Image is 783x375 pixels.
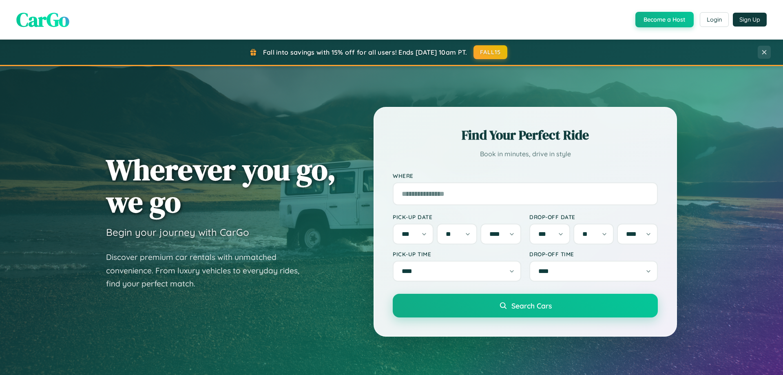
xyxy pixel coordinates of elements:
span: Search Cars [511,301,552,310]
p: Discover premium car rentals with unmatched convenience. From luxury vehicles to everyday rides, ... [106,251,310,291]
p: Book in minutes, drive in style [393,148,658,160]
h2: Find Your Perfect Ride [393,126,658,144]
button: Search Cars [393,294,658,317]
span: Fall into savings with 15% off for all users! Ends [DATE] 10am PT. [263,48,467,56]
button: Sign Up [733,13,767,27]
h1: Wherever you go, we go [106,153,336,218]
label: Pick-up Time [393,251,521,257]
h3: Begin your journey with CarGo [106,226,249,238]
label: Drop-off Date [529,213,658,220]
span: CarGo [16,6,69,33]
button: Login [700,12,729,27]
label: Where [393,172,658,179]
button: FALL15 [473,45,508,59]
label: Drop-off Time [529,251,658,257]
label: Pick-up Date [393,213,521,220]
button: Become a Host [635,12,694,27]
